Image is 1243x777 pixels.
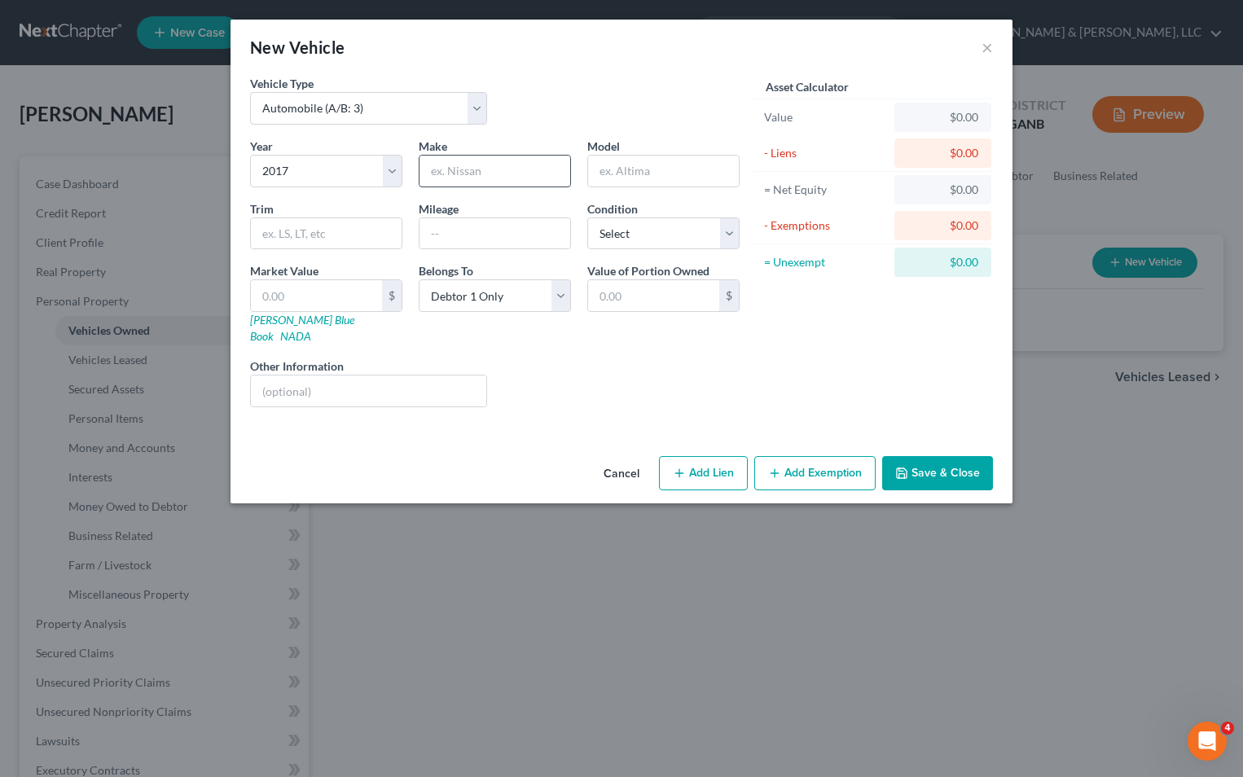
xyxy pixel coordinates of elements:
[588,280,719,311] input: 0.00
[587,200,638,217] label: Condition
[907,182,978,198] div: $0.00
[280,329,311,343] a: NADA
[251,218,402,249] input: ex. LS, LT, etc
[907,217,978,234] div: $0.00
[250,138,273,155] label: Year
[764,254,887,270] div: = Unexempt
[419,139,447,153] span: Make
[250,358,344,375] label: Other Information
[764,217,887,234] div: - Exemptions
[1221,722,1234,735] span: 4
[907,254,978,270] div: $0.00
[587,138,620,155] label: Model
[419,218,570,249] input: --
[250,36,345,59] div: New Vehicle
[907,109,978,125] div: $0.00
[591,458,652,490] button: Cancel
[587,262,709,279] label: Value of Portion Owned
[419,200,459,217] label: Mileage
[882,456,993,490] button: Save & Close
[659,456,748,490] button: Add Lien
[719,280,739,311] div: $
[766,78,849,95] label: Asset Calculator
[754,456,876,490] button: Add Exemption
[982,37,993,57] button: ×
[250,200,274,217] label: Trim
[764,109,887,125] div: Value
[250,313,354,343] a: [PERSON_NAME] Blue Book
[419,156,570,187] input: ex. Nissan
[251,375,486,406] input: (optional)
[764,145,887,161] div: - Liens
[1188,722,1227,761] iframe: Intercom live chat
[764,182,887,198] div: = Net Equity
[419,264,473,278] span: Belongs To
[250,75,314,92] label: Vehicle Type
[907,145,978,161] div: $0.00
[382,280,402,311] div: $
[251,280,382,311] input: 0.00
[588,156,739,187] input: ex. Altima
[250,262,318,279] label: Market Value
